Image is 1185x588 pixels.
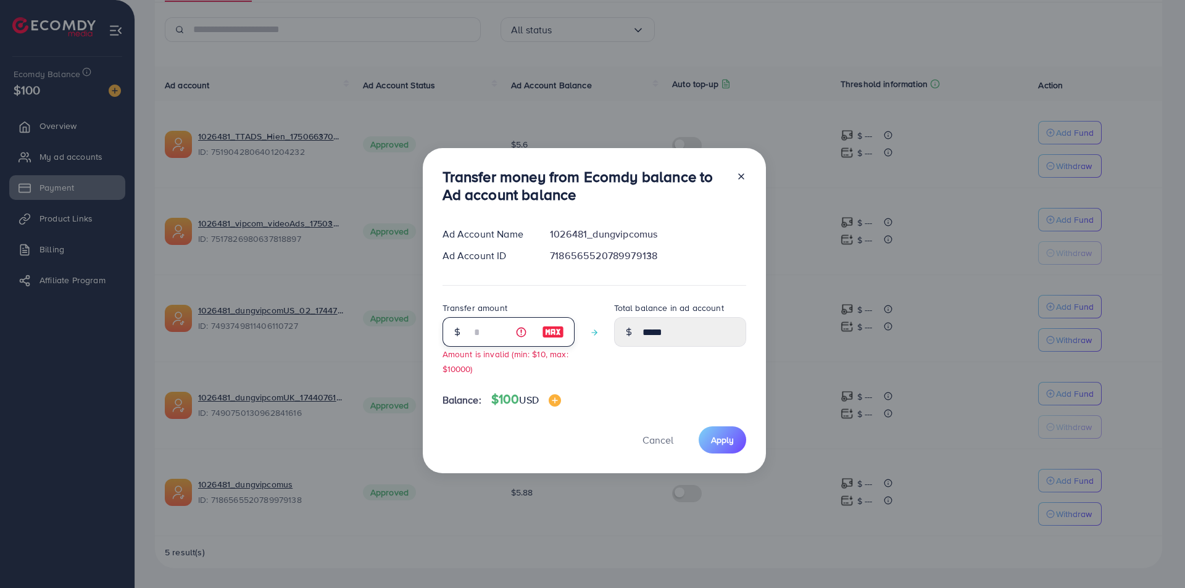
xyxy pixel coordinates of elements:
[1133,532,1176,579] iframe: Chat
[614,302,724,314] label: Total balance in ad account
[549,394,561,407] img: image
[540,227,755,241] div: 1026481_dungvipcomus
[540,249,755,263] div: 7186565520789979138
[433,227,541,241] div: Ad Account Name
[443,168,726,204] h3: Transfer money from Ecomdy balance to Ad account balance
[443,393,481,407] span: Balance:
[627,426,689,453] button: Cancel
[443,302,507,314] label: Transfer amount
[519,393,538,407] span: USD
[542,325,564,339] img: image
[699,426,746,453] button: Apply
[491,392,561,407] h4: $100
[711,434,734,446] span: Apply
[642,433,673,447] span: Cancel
[443,348,568,374] small: Amount is invalid (min: $10, max: $10000)
[433,249,541,263] div: Ad Account ID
